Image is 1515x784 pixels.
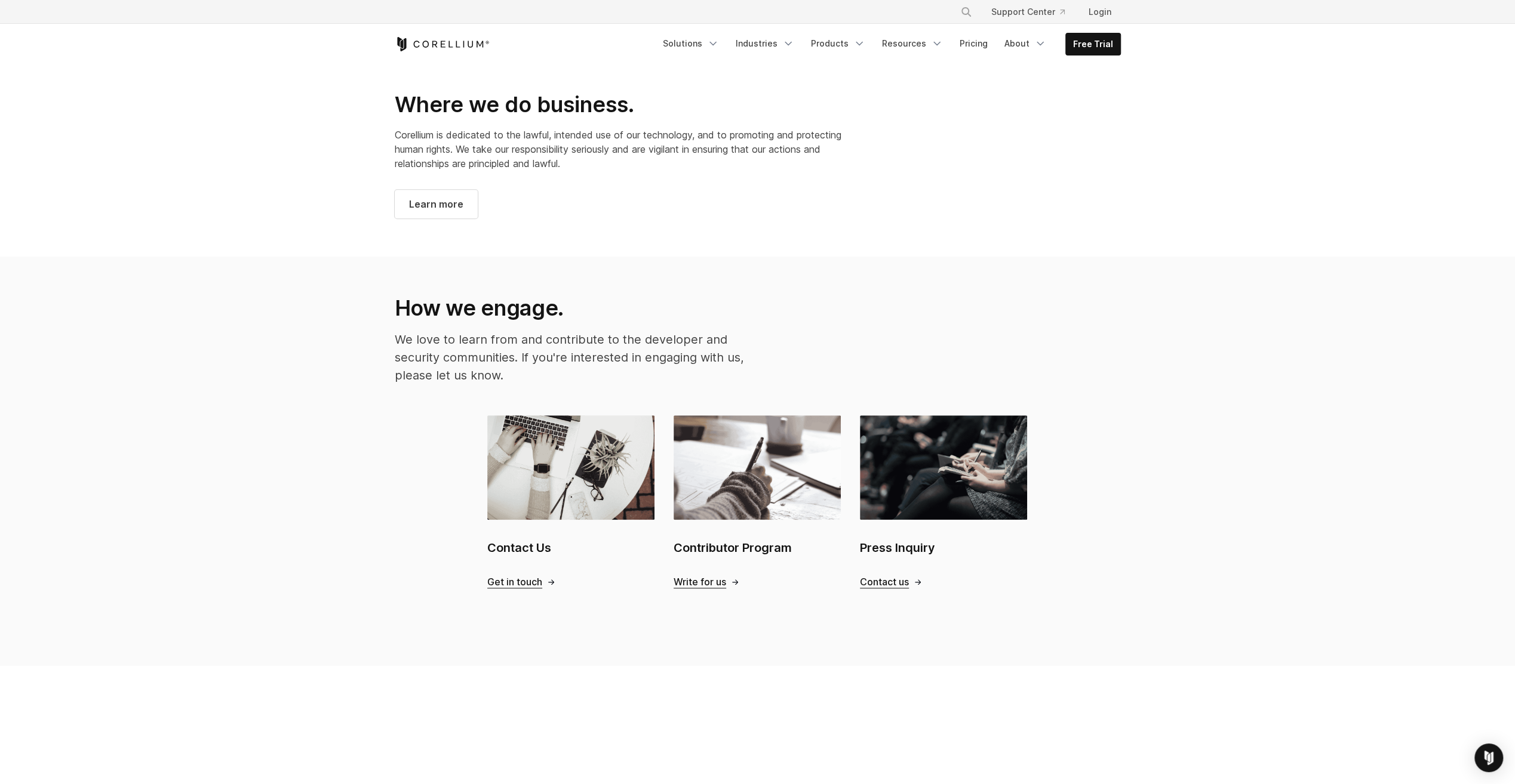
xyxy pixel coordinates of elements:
a: Products [804,33,872,54]
a: Press Inquiry Press Inquiry Contact us [860,415,1027,588]
img: Contact Us [487,415,654,519]
h2: Contact Us [487,539,654,557]
a: Corellium Home [395,37,490,51]
a: About [997,33,1053,54]
span: Get in touch [487,576,542,588]
span: Contact us [860,576,909,588]
a: Pricing [952,33,995,54]
div: Open Intercom Messenger [1474,743,1503,772]
span: Write for us [674,576,726,588]
div: Navigation Menu [946,1,1121,23]
p: We love to learn from and contribute to the developer and security communities. If you're interes... [395,331,746,384]
div: Navigation Menu [656,33,1121,55]
a: Contact Us Contact Us Get in touch [487,415,654,588]
a: Industries [729,33,801,54]
h2: Where we do business. [395,91,872,118]
a: Login [1079,1,1121,23]
a: Resources [875,33,950,54]
h2: How we engage. [395,295,746,321]
span: Learn more [409,197,463,211]
img: Press Inquiry [860,415,1027,519]
a: Support Center [982,1,1074,23]
h2: Press Inquiry [860,539,1027,557]
h2: Contributor Program [674,539,841,557]
span: Corellium is dedicated to the lawful, intended use of our technology, and to promoting and protec... [395,129,841,169]
a: Learn more [395,190,478,218]
img: Contributor Program [674,415,841,519]
a: Solutions [656,33,726,54]
a: Free Trial [1066,33,1120,55]
button: Search [955,1,977,23]
a: Contributor Program Contributor Program Write for us [674,415,841,588]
